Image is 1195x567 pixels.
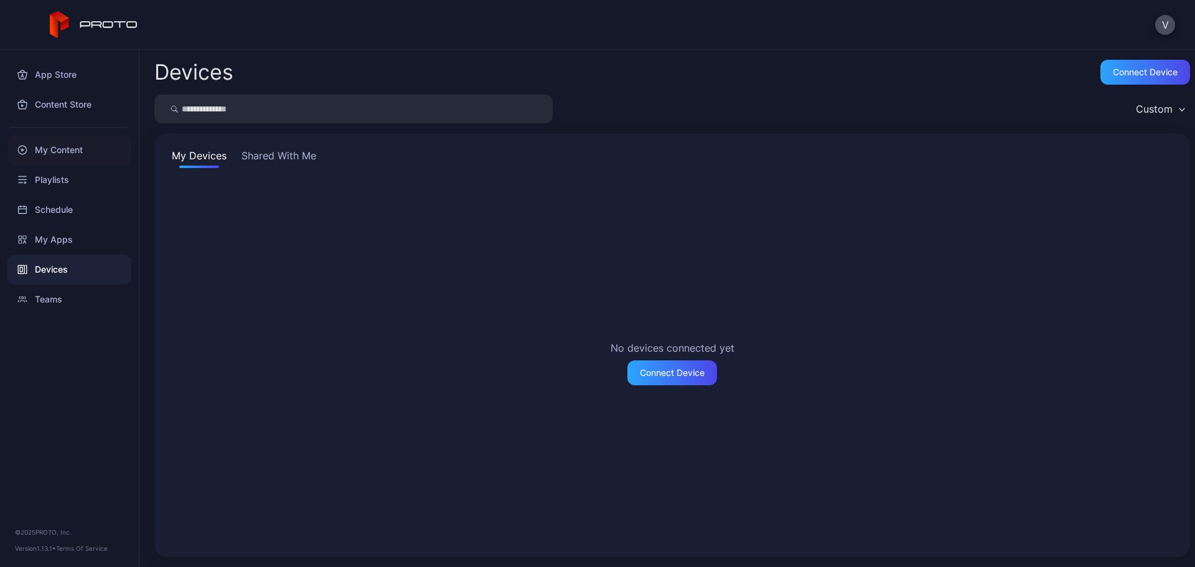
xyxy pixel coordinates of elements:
div: Connect device [1113,67,1178,77]
div: © 2025 PROTO, Inc. [15,527,124,537]
button: Connect Device [627,360,717,385]
h2: Devices [154,61,233,83]
a: App Store [7,60,131,90]
a: Schedule [7,195,131,225]
a: Devices [7,255,131,284]
button: Shared With Me [239,148,319,168]
span: Version 1.13.1 • [15,545,56,552]
button: Custom [1130,95,1190,123]
button: My Devices [169,148,229,168]
a: Terms Of Service [56,545,108,552]
a: Teams [7,284,131,314]
a: Content Store [7,90,131,119]
button: V [1155,15,1175,35]
a: Playlists [7,165,131,195]
div: Custom [1136,103,1173,115]
h2: No devices connected yet [611,340,734,355]
button: Connect device [1100,60,1190,85]
div: Connect Device [640,368,705,378]
a: My Apps [7,225,131,255]
a: My Content [7,135,131,165]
